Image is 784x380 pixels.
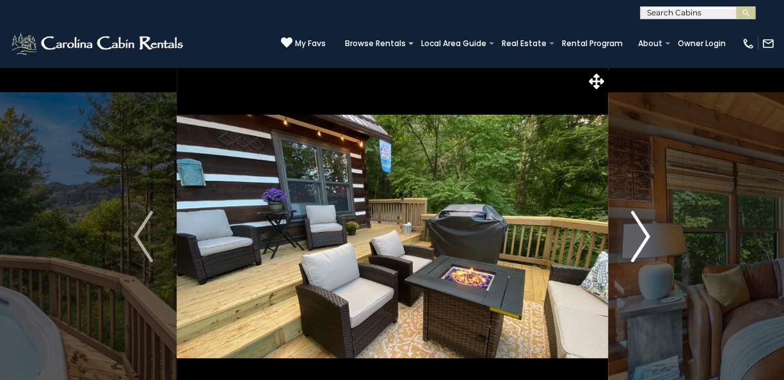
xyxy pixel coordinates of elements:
[495,35,553,53] a: Real Estate
[742,37,755,50] img: phone-regular-white.png
[134,211,153,262] img: arrow
[632,35,669,53] a: About
[339,35,412,53] a: Browse Rentals
[671,35,732,53] a: Owner Login
[295,38,326,49] span: My Favs
[281,37,326,50] a: My Favs
[631,211,650,262] img: arrow
[556,35,629,53] a: Rental Program
[415,35,493,53] a: Local Area Guide
[762,37,774,50] img: mail-regular-white.png
[10,31,187,56] img: White-1-2.png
